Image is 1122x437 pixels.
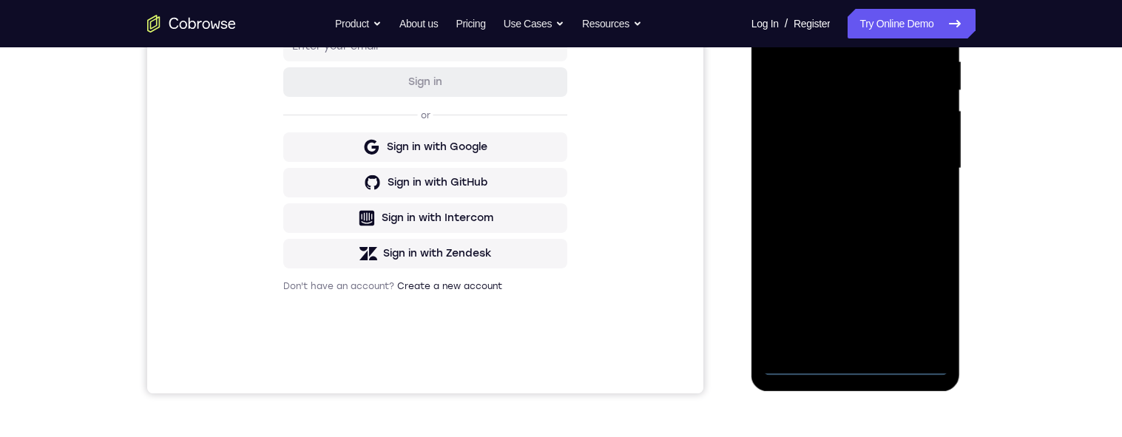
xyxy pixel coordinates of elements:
[234,313,346,328] div: Sign in with Intercom
[240,277,340,292] div: Sign in with GitHub
[147,15,236,33] a: Go to the home page
[504,9,564,38] button: Use Cases
[582,9,642,38] button: Resources
[785,15,788,33] span: /
[794,9,830,38] a: Register
[848,9,975,38] a: Try Online Demo
[136,341,420,370] button: Sign in with Zendesk
[335,9,382,38] button: Product
[136,305,420,335] button: Sign in with Intercom
[399,9,438,38] a: About us
[136,234,420,264] button: Sign in with Google
[136,382,420,394] p: Don't have an account?
[456,9,485,38] a: Pricing
[751,9,779,38] a: Log In
[236,348,345,363] div: Sign in with Zendesk
[240,242,340,257] div: Sign in with Google
[250,383,355,393] a: Create a new account
[136,270,420,299] button: Sign in with GitHub
[271,211,286,223] p: or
